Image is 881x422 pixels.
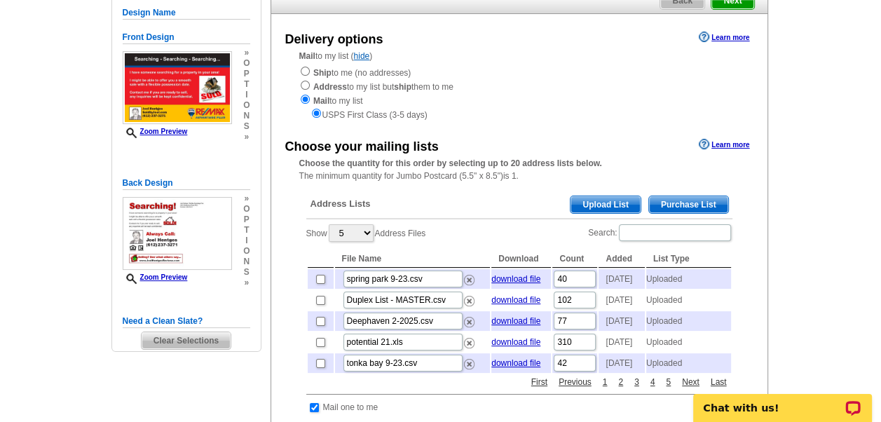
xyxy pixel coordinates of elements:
[243,69,250,79] span: p
[243,257,250,267] span: n
[299,51,315,61] strong: Mail
[243,204,250,215] span: o
[599,376,611,388] a: 1
[464,356,474,366] a: Remove this list
[243,193,250,204] span: »
[555,376,595,388] a: Previous
[647,376,659,388] a: 4
[464,296,474,306] img: delete.png
[464,272,474,282] a: Remove this list
[123,128,188,135] a: Zoom Preview
[646,311,731,331] td: Uploaded
[588,223,732,243] label: Search:
[243,225,250,236] span: t
[646,353,731,373] td: Uploaded
[123,197,232,270] img: small-thumb.jpg
[619,224,731,241] input: Search:
[464,314,474,324] a: Remove this list
[646,332,731,352] td: Uploaded
[243,48,250,58] span: »
[310,198,371,210] span: Address Lists
[571,196,640,213] span: Upload List
[464,359,474,369] img: delete.png
[599,250,644,268] th: Added
[649,196,728,213] span: Purchase List
[243,121,250,132] span: s
[552,250,597,268] th: Count
[142,332,231,349] span: Clear Selections
[528,376,551,388] a: First
[243,111,250,121] span: n
[491,250,551,268] th: Download
[464,293,474,303] a: Remove this list
[243,246,250,257] span: o
[491,274,540,284] a: download file
[123,51,232,124] img: small-thumb.jpg
[299,65,739,121] div: to me (no addresses) to my list but them to me to my list
[615,376,627,388] a: 2
[662,376,674,388] a: 5
[243,132,250,142] span: »
[313,82,347,92] strong: Address
[464,317,474,327] img: delete.png
[464,338,474,348] img: delete.png
[313,68,332,78] strong: Ship
[123,315,250,328] h5: Need a Clean Slate?
[123,273,188,281] a: Zoom Preview
[599,290,644,310] td: [DATE]
[599,353,644,373] td: [DATE]
[699,32,749,43] a: Learn more
[243,90,250,100] span: i
[491,316,540,326] a: download file
[646,250,731,268] th: List Type
[491,295,540,305] a: download file
[684,378,881,422] iframe: LiveChat chat widget
[285,30,383,49] div: Delivery options
[599,311,644,331] td: [DATE]
[335,250,491,268] th: File Name
[243,267,250,278] span: s
[123,177,250,190] h5: Back Design
[599,332,644,352] td: [DATE]
[243,278,250,288] span: »
[243,236,250,246] span: i
[678,376,703,388] a: Next
[243,215,250,225] span: p
[631,376,643,388] a: 3
[491,337,540,347] a: download file
[464,275,474,285] img: delete.png
[646,290,731,310] td: Uploaded
[464,335,474,345] a: Remove this list
[599,269,644,289] td: [DATE]
[271,50,767,121] div: to my list ( )
[354,51,370,61] a: hide
[271,157,767,182] div: The minimum quantity for Jumbo Postcard (5.5" x 8.5")is 1.
[329,224,374,242] select: ShowAddress Files
[707,376,730,388] a: Last
[394,82,411,92] strong: ship
[243,58,250,69] span: o
[243,100,250,111] span: o
[646,269,731,289] td: Uploaded
[299,158,602,168] strong: Choose the quantity for this order by selecting up to 20 address lists below.
[306,223,426,243] label: Show Address Files
[491,358,540,368] a: download file
[123,6,250,20] h5: Design Name
[123,31,250,44] h5: Front Design
[313,96,329,106] strong: Mail
[299,107,739,121] div: USPS First Class (3-5 days)
[243,79,250,90] span: t
[285,137,439,156] div: Choose your mailing lists
[699,139,749,150] a: Learn more
[322,400,379,414] td: Mail one to me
